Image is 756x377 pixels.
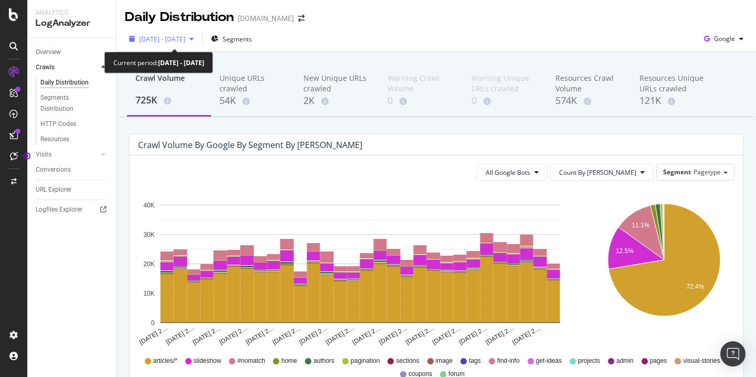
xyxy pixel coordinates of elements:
div: Logfiles Explorer [36,204,82,215]
span: slideshow [194,357,222,365]
div: Resources Unique URLs crawled [639,73,707,94]
text: 72.4% [686,283,704,290]
div: Visits [36,149,51,160]
span: get-ideas [536,357,562,365]
span: articles/* [153,357,177,365]
div: 0 [471,94,539,108]
div: 0 [387,94,455,108]
button: [DATE] - [DATE] [125,30,198,47]
div: LogAnalyzer [36,17,108,29]
button: Segments [207,30,256,47]
text: 12.5% [616,247,634,255]
a: Conversions [36,164,109,175]
div: 574K [555,94,623,108]
div: [DOMAIN_NAME] [238,13,294,24]
div: New Unique URLs crawled [303,73,371,94]
span: projects [578,357,600,365]
a: HTTP Codes [40,119,109,130]
text: 11.1% [632,222,649,229]
div: Resources Crawl Volume [555,73,623,94]
div: URL Explorer [36,184,71,195]
span: pages [650,357,667,365]
span: [DATE] - [DATE] [139,35,185,44]
text: 0 [151,319,155,327]
div: Warning Crawl Volume [387,73,455,94]
a: Overview [36,47,109,58]
span: home [281,357,297,365]
text: 40K [143,202,154,209]
div: 54K [219,94,287,108]
span: Pagetype [694,167,721,176]
div: Daily Distribution [125,8,234,26]
div: Open Intercom Messenger [720,341,745,366]
div: Crawl Volume by google by Segment by [PERSON_NAME] [138,140,362,150]
text: 30K [143,231,154,238]
span: sections [396,357,419,365]
div: Segments Distribution [40,92,99,114]
button: Count By [PERSON_NAME] [550,164,654,181]
div: arrow-right-arrow-left [298,15,304,22]
a: Daily Distribution [40,77,109,88]
div: Unique URLs crawled [219,73,287,94]
svg: A chart. [138,189,583,347]
span: Segment [663,167,691,176]
span: find-info [497,357,520,365]
a: Crawls [36,62,98,73]
div: Overview [36,47,61,58]
div: Crawls [36,62,55,73]
a: Segments Distribution [40,92,109,114]
div: Warning Unique URLs crawled [471,73,539,94]
div: Analytics [36,8,108,17]
text: 20K [143,260,154,268]
div: HTTP Codes [40,119,76,130]
svg: A chart. [593,189,734,347]
span: tags [469,357,481,365]
span: Google [714,34,735,43]
div: Tooltip anchor [22,151,31,161]
text: 10K [143,290,154,297]
a: Logfiles Explorer [36,204,109,215]
div: 725K [135,93,203,107]
a: Visits [36,149,98,160]
div: Crawl Volume [135,73,203,93]
div: 121K [639,94,707,108]
span: Count By Day [559,168,636,177]
span: authors [313,357,334,365]
div: Conversions [36,164,71,175]
span: Segments [223,35,252,44]
div: Current period: [113,57,204,69]
b: [DATE] - [DATE] [158,58,204,67]
span: image [436,357,453,365]
span: admin [616,357,634,365]
a: URL Explorer [36,184,109,195]
span: All Google Bots [486,168,530,177]
button: All Google Bots [477,164,548,181]
span: pagination [351,357,380,365]
button: Google [700,30,748,47]
a: Resources [40,134,109,145]
span: #nomatch [237,357,265,365]
div: 2K [303,94,371,108]
span: visual-stories [683,357,720,365]
div: Daily Distribution [40,77,89,88]
div: Resources [40,134,69,145]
